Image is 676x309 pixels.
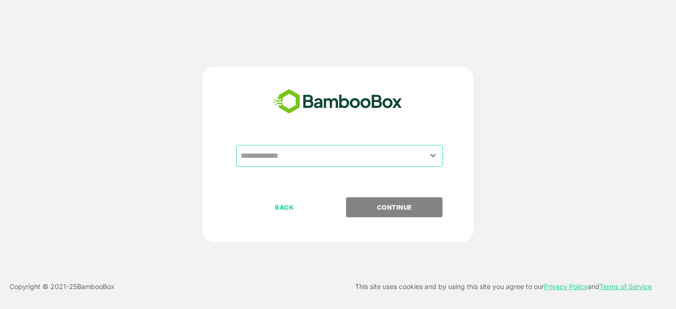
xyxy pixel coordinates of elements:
p: CONTINUE [347,202,442,212]
p: Copyright © 2021- 25 BambooBox [10,281,115,292]
img: bamboobox [268,86,407,117]
a: Privacy Policy [544,282,588,290]
p: BACK [237,202,332,212]
p: This site uses cookies and by using this site you agree to our and [355,281,652,292]
button: Open [427,149,440,162]
button: BACK [236,197,333,217]
a: Terms of Service [599,282,652,290]
button: CONTINUE [346,197,443,217]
